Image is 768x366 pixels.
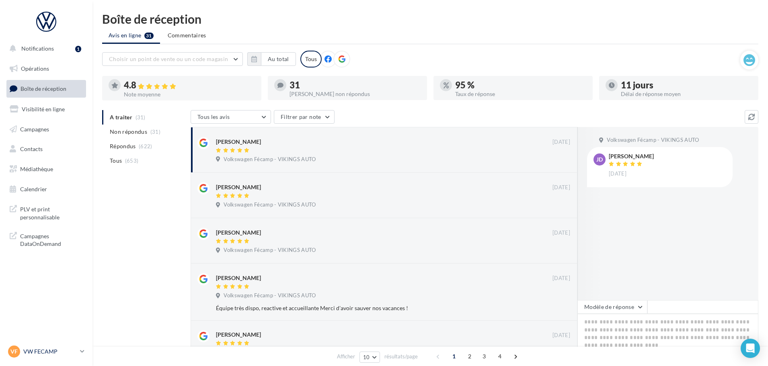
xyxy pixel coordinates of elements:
div: Note moyenne [124,92,255,97]
a: Visibilité en ligne [5,101,88,118]
a: PLV et print personnalisable [5,200,88,224]
span: Volkswagen Fécamp - VIKINGS AUTO [224,156,316,163]
span: résultats/page [384,353,418,360]
div: Équipe très dispo, reactive et accueillante Merci d'avoir sauver nos vacances ! [216,304,518,312]
button: Au total [261,52,296,66]
span: 3 [478,350,491,363]
span: [DATE] [552,332,570,339]
span: Opérations [21,65,49,72]
button: Modèle de réponse [577,300,647,314]
div: Taux de réponse [455,91,586,97]
span: 2 [463,350,476,363]
span: 10 [363,354,370,360]
span: Non répondus [110,128,147,136]
span: Campagnes DataOnDemand [20,231,83,248]
span: VF [10,348,18,356]
div: 95 % [455,81,586,90]
a: Médiathèque [5,161,88,178]
div: Boîte de réception [102,13,758,25]
a: Calendrier [5,181,88,198]
span: JD [596,155,603,164]
div: 1 [75,46,81,52]
div: 11 jours [621,81,752,90]
div: [PERSON_NAME] [609,153,654,159]
span: (653) [125,157,139,164]
button: 10 [359,352,380,363]
button: Choisir un point de vente ou un code magasin [102,52,243,66]
a: Campagnes [5,121,88,138]
div: [PERSON_NAME] [216,183,261,191]
span: Calendrier [20,186,47,192]
span: Volkswagen Fécamp - VIKINGS AUTO [607,137,699,144]
a: VF VW FECAMP [6,344,86,359]
span: Choisir un point de vente ou un code magasin [109,55,228,62]
span: Tous les avis [197,113,230,120]
a: Boîte de réception [5,80,88,97]
div: [PERSON_NAME] [216,331,261,339]
span: [DATE] [552,229,570,237]
div: 4.8 [124,81,255,90]
span: Afficher [337,353,355,360]
span: [DATE] [552,139,570,146]
span: Volkswagen Fécamp - VIKINGS AUTO [224,247,316,254]
span: Volkswagen Fécamp - VIKINGS AUTO [224,201,316,209]
span: Tous [110,157,122,165]
div: Open Intercom Messenger [741,339,760,358]
span: Répondus [110,142,136,150]
span: [DATE] [552,184,570,191]
span: Visibilité en ligne [22,106,65,112]
span: Notifications [21,45,54,52]
span: Contacts [20,145,43,152]
button: Filtrer par note [274,110,335,124]
span: PLV et print personnalisable [20,204,83,221]
span: (622) [139,143,152,149]
span: 1 [448,350,460,363]
span: [DATE] [552,275,570,282]
div: [PERSON_NAME] [216,229,261,237]
a: Opérations [5,60,88,77]
span: Campagnes [20,125,49,132]
p: VW FECAMP [23,348,77,356]
span: 4 [493,350,506,363]
div: [PERSON_NAME] non répondus [290,91,421,97]
span: Volkswagen Fécamp - VIKINGS AUTO [224,292,316,299]
button: Notifications 1 [5,40,84,57]
a: Contacts [5,141,88,157]
div: Délai de réponse moyen [621,91,752,97]
div: [PERSON_NAME] [216,274,261,282]
button: Au total [247,52,296,66]
a: Campagnes DataOnDemand [5,227,88,251]
span: [DATE] [609,170,626,178]
div: Tous [300,51,322,67]
div: 31 [290,81,421,90]
span: Commentaires [168,32,206,39]
span: Boîte de réception [21,85,66,92]
button: Tous les avis [191,110,271,124]
div: [PERSON_NAME] [216,138,261,146]
span: Médiathèque [20,166,53,172]
span: (31) [150,129,160,135]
